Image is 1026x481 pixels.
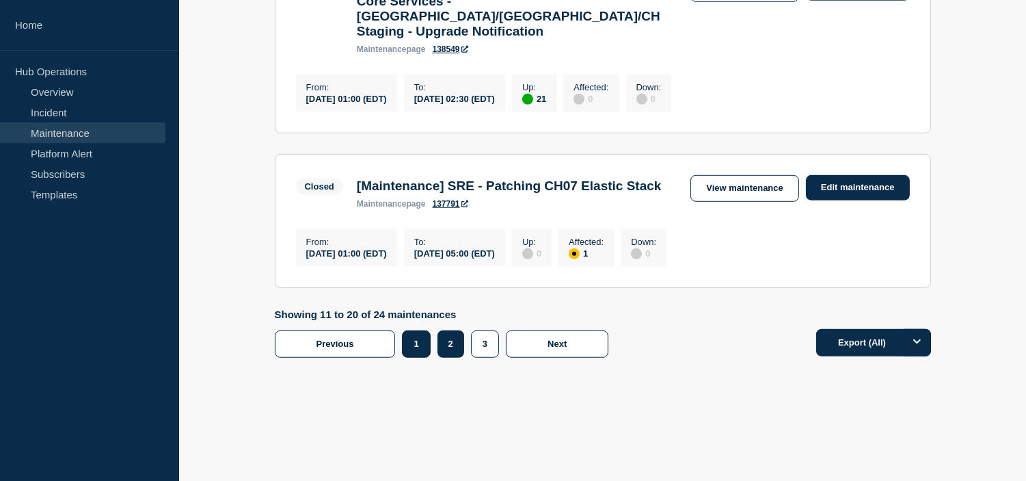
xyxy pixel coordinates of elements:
[306,247,387,259] div: [DATE] 01:00 (EDT)
[522,82,546,92] p: Up :
[636,92,662,105] div: 0
[522,248,533,259] div: disabled
[522,92,546,105] div: 21
[522,247,541,259] div: 0
[437,330,464,358] button: 2
[414,237,495,247] p: To :
[305,181,334,192] div: Closed
[569,247,604,259] div: 1
[573,82,608,92] p: Affected :
[433,199,468,209] a: 137791
[357,179,662,194] h3: [Maintenance] SRE - Patching CH07 Elastic Stack
[569,237,604,247] p: Affected :
[306,92,387,104] div: [DATE] 01:00 (EDT)
[573,94,584,105] div: disabled
[636,82,662,92] p: Down :
[414,92,495,104] div: [DATE] 02:30 (EDT)
[414,82,495,92] p: To :
[548,339,567,349] span: Next
[636,94,647,105] div: disabled
[414,247,495,259] div: [DATE] 05:00 (EDT)
[904,329,931,356] button: Options
[357,199,426,209] p: page
[357,44,407,54] span: maintenance
[357,199,407,209] span: maintenance
[316,339,354,349] span: Previous
[275,309,616,320] p: Showing 11 to 20 of 24 maintenances
[402,330,430,358] button: 1
[816,329,931,356] button: Export (All)
[631,248,642,259] div: disabled
[522,94,533,105] div: up
[357,44,426,54] p: page
[433,44,468,54] a: 138549
[306,82,387,92] p: From :
[573,92,608,105] div: 0
[306,237,387,247] p: From :
[275,330,396,358] button: Previous
[631,247,656,259] div: 0
[522,237,541,247] p: Up :
[806,175,910,200] a: Edit maintenance
[506,330,608,358] button: Next
[471,330,499,358] button: 3
[631,237,656,247] p: Down :
[690,175,798,202] a: View maintenance
[569,248,580,259] div: affected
